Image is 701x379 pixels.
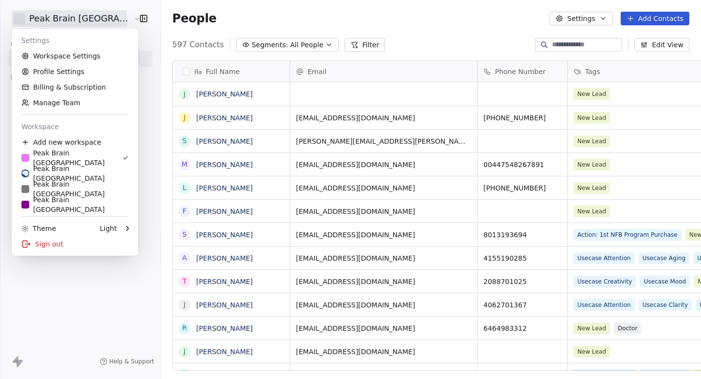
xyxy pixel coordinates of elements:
div: Peak Brain [GEOGRAPHIC_DATA] [21,164,129,183]
div: Theme [21,224,56,233]
div: Peak Brain [GEOGRAPHIC_DATA] [21,148,122,168]
div: Add new workspace [16,134,134,150]
div: Light [100,224,117,233]
img: peakbrain_logo.jpg [21,170,29,177]
div: Workspace [16,119,134,134]
a: Profile Settings [16,64,134,79]
a: Manage Team [16,95,134,111]
a: Workspace Settings [16,48,134,64]
div: Peak Brain [GEOGRAPHIC_DATA] [21,195,129,214]
div: Peak Brain [GEOGRAPHIC_DATA] [21,179,129,199]
div: Settings [16,33,134,48]
div: Sign out [16,236,134,252]
a: Billing & Subscription [16,79,134,95]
